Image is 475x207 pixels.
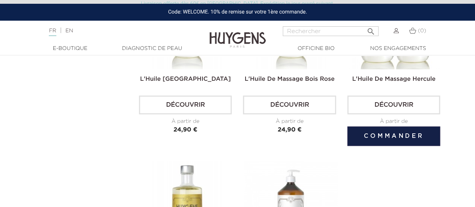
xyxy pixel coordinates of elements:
div: À partir de [243,118,336,125]
a: L'Huile De Massage Bois Rose [244,76,335,82]
a: EN [65,28,73,33]
span: (0) [418,28,426,33]
a: FR [49,28,56,36]
a: Découvrir [243,95,336,114]
img: Huygens [210,20,266,49]
a: L'Huile [GEOGRAPHIC_DATA] [140,76,231,82]
div: À partir de [347,118,440,125]
button:  [364,24,378,34]
a: Diagnostic de peau [115,45,190,53]
i:  [366,25,375,34]
div: | [45,26,192,35]
a: Officine Bio [279,45,354,53]
a: Nos engagements [360,45,436,53]
a: E-Boutique [33,45,108,53]
input: Rechercher [283,26,378,36]
span: 24,90 € [173,127,198,133]
button: Commander [347,126,440,146]
span: 24,90 € [277,127,302,133]
div: À partir de [139,118,232,125]
a: Découvrir [347,95,440,114]
a: Découvrir [139,95,232,114]
a: L'Huile De Massage Hercule [352,76,436,82]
